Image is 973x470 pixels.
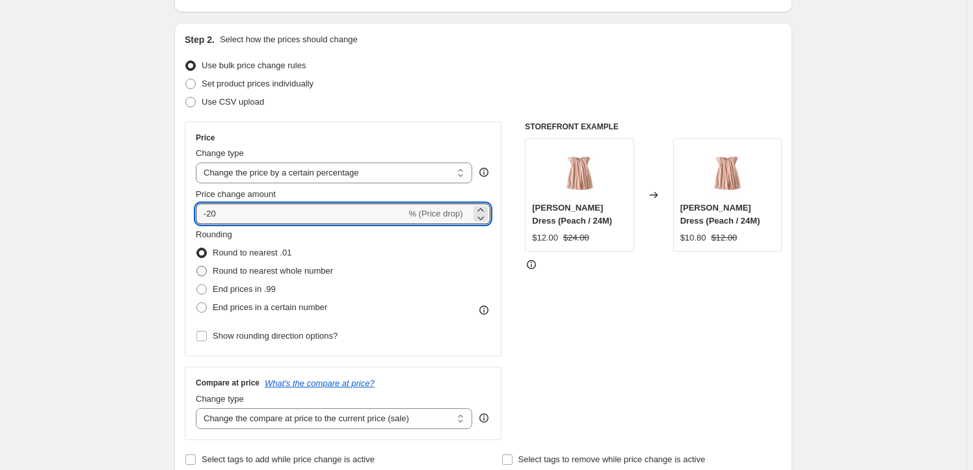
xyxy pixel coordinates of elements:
img: baby-boutique-toddler-peach-lace-linen-cotton-summer-dress-fully-lined-angelina-belle-787_80x.jpg [701,146,753,198]
input: -15 [196,203,406,224]
span: Price change amount [196,189,276,199]
span: % (Price drop) [408,209,462,218]
span: Round to nearest .01 [213,248,291,257]
strike: $24.00 [563,231,589,244]
span: Use bulk price change rules [202,60,306,70]
p: Select how the prices should change [220,33,358,46]
span: Change type [196,148,244,158]
span: Rounding [196,229,232,239]
h2: Step 2. [185,33,215,46]
span: Change type [196,394,244,404]
div: $12.00 [532,231,558,244]
button: What's the compare at price? [265,378,375,388]
h3: Compare at price [196,378,260,388]
span: End prices in a certain number [213,302,327,312]
span: Show rounding direction options? [213,331,338,341]
div: help [477,411,490,424]
span: End prices in .99 [213,284,276,294]
span: Select tags to add while price change is active [202,454,375,464]
span: Set product prices individually [202,79,313,88]
img: baby-boutique-toddler-peach-lace-linen-cotton-summer-dress-fully-lined-angelina-belle-787_80x.jpg [553,146,606,198]
span: [PERSON_NAME] Dress (Peach / 24M) [680,203,760,226]
span: Select tags to remove while price change is active [518,454,706,464]
strike: $12.00 [711,231,737,244]
div: help [477,166,490,179]
h3: Price [196,133,215,143]
span: Use CSV upload [202,97,264,107]
span: [PERSON_NAME] Dress (Peach / 24M) [532,203,612,226]
span: Round to nearest whole number [213,266,333,276]
div: $10.80 [680,231,706,244]
h6: STOREFRONT EXAMPLE [525,122,782,132]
